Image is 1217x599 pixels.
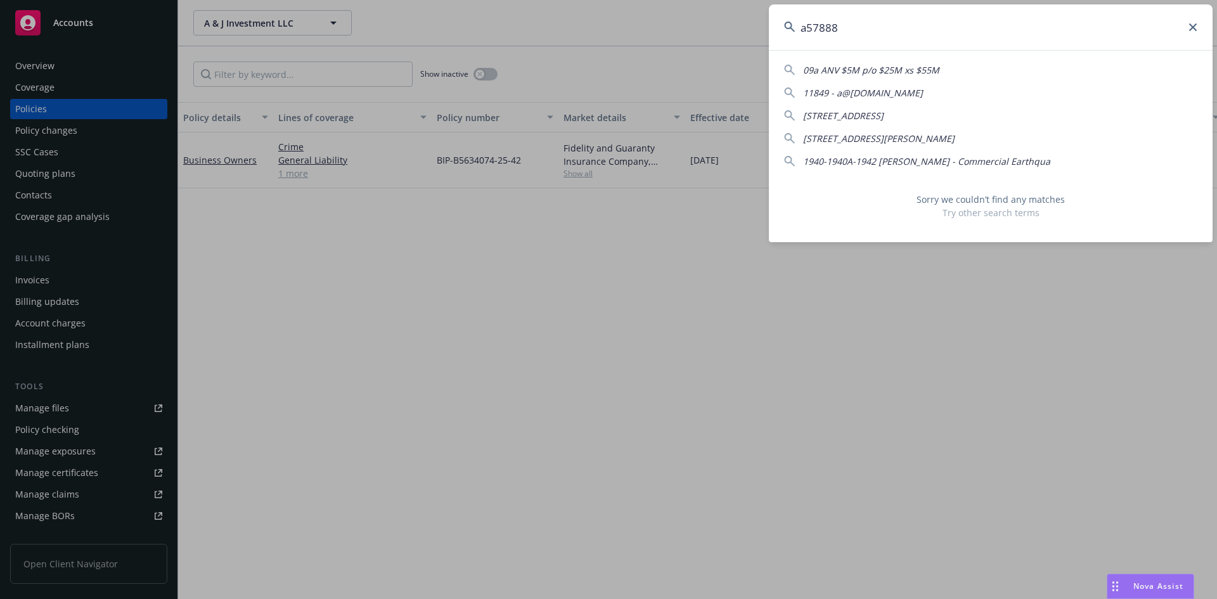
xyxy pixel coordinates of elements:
span: [STREET_ADDRESS][PERSON_NAME] [803,132,955,145]
span: 11849 - a@[DOMAIN_NAME] [803,87,923,99]
span: [STREET_ADDRESS] [803,110,884,122]
span: Try other search terms [784,206,1197,219]
button: Nova Assist [1107,574,1194,599]
span: 09a ANV $5M p/o $25M xs $55M [803,64,939,76]
input: Search... [769,4,1213,50]
div: Drag to move [1107,574,1123,598]
span: Sorry we couldn’t find any matches [784,193,1197,206]
span: Nova Assist [1133,581,1183,591]
span: 1940-1940A-1942 [PERSON_NAME] - Commercial Earthqua [803,155,1050,167]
